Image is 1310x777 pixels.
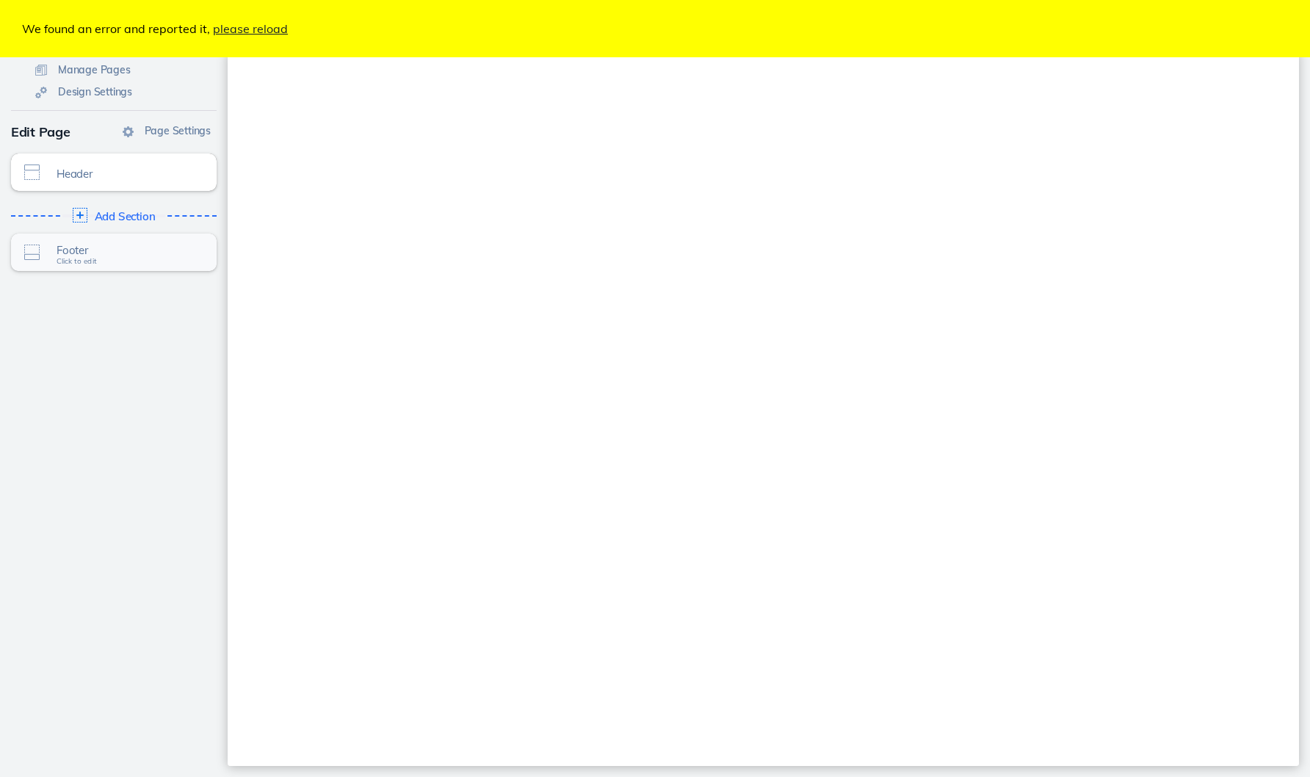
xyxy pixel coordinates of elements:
[35,65,47,76] img: icon-pages@2x.png
[73,208,87,223] img: icon-section-type-add@2x.png
[213,21,288,36] a: please reload
[35,87,47,98] img: icon-gears@2x.png
[24,165,40,180] img: icon-section-type-header@2x.png
[145,124,211,137] span: Page Settings
[58,85,132,98] span: Design Settings
[57,167,190,180] span: Header
[11,118,217,146] div: Edit Page
[58,63,131,76] span: Manage Pages
[57,244,190,256] span: Footer
[95,210,156,223] span: Add Section
[123,126,134,137] img: icon-gear@2x.png
[24,245,40,260] img: icon-section-type-footer@2x.png
[57,257,97,266] span: Click to edit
